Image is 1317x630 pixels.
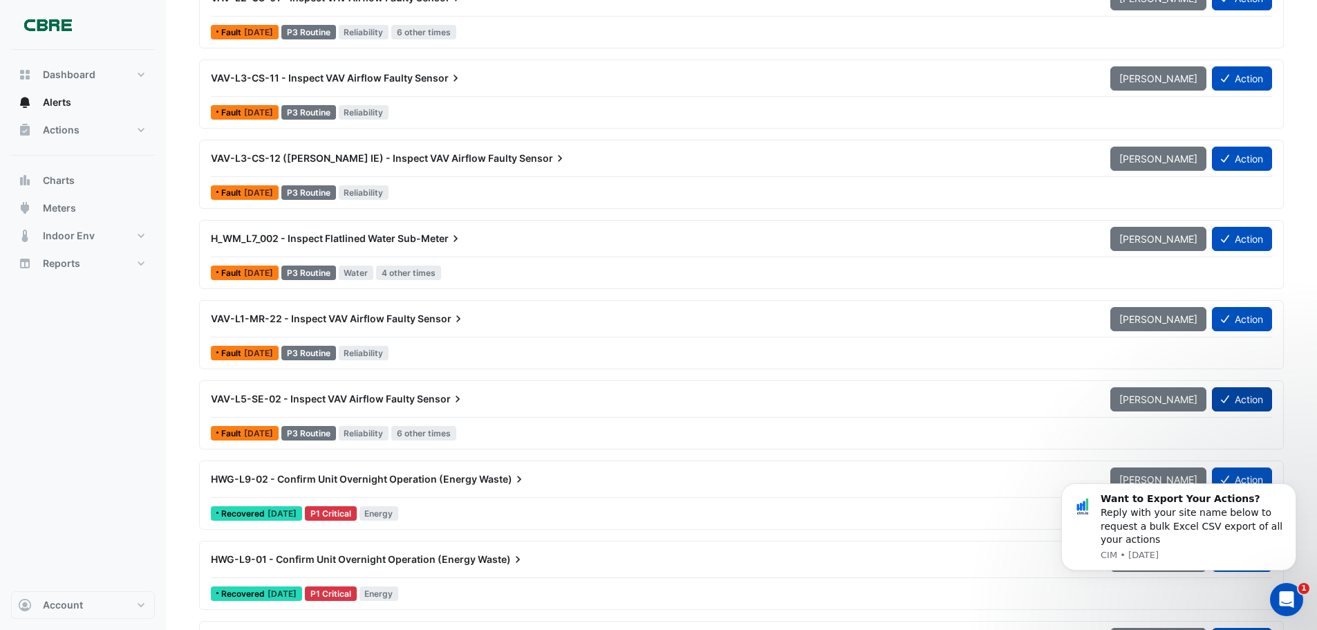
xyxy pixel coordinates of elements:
span: Charts [43,174,75,187]
span: [PERSON_NAME] [1119,393,1197,405]
button: Actions [11,116,155,144]
span: Energy [359,586,399,601]
span: Water [339,266,374,280]
span: Sun 05-Oct-2025 17:21 AEDT [244,107,273,118]
span: Reports [43,257,80,270]
div: P3 Routine [281,185,336,200]
button: Dashboard [11,61,155,89]
span: Fault [221,429,244,438]
div: P1 Critical [305,586,357,601]
span: Reliability [339,185,389,200]
div: P3 Routine [281,346,336,360]
button: Action [1212,147,1272,171]
span: Tue 07-Oct-2025 19:17 AEDT [244,27,273,37]
span: Fault [221,109,244,117]
div: P3 Routine [281,266,336,280]
span: Recovered [221,590,268,598]
button: Account [11,591,155,619]
app-icon: Dashboard [18,68,32,82]
span: 4 other times [376,266,441,280]
span: Tue 04-Mar-2025 18:08 AEDT [244,428,273,438]
span: Energy [359,506,399,521]
span: Sensor [418,312,465,326]
app-icon: Meters [18,201,32,215]
button: Action [1212,467,1272,492]
button: Action [1212,66,1272,91]
button: [PERSON_NAME] [1110,387,1206,411]
span: Waste) [478,553,525,566]
button: Reports [11,250,155,277]
span: VAV-L3-CS-12 ([PERSON_NAME] IE) - Inspect VAV Airflow Faulty [211,152,517,164]
iframe: Intercom notifications message [1040,480,1317,623]
span: 6 other times [391,25,456,39]
div: P3 Routine [281,105,336,120]
div: P1 Critical [305,506,357,521]
span: [PERSON_NAME] [1119,313,1197,325]
span: Thu 25-Sep-2025 02:31 AEST [268,508,297,519]
button: Indoor Env [11,222,155,250]
span: [PERSON_NAME] [1119,474,1197,485]
button: [PERSON_NAME] [1110,147,1206,171]
button: Action [1212,227,1272,251]
span: Thu 28-Aug-2025 20:02 AEST [244,348,273,358]
span: VAV-L1-MR-22 - Inspect VAV Airflow Faulty [211,313,415,324]
span: Fault [221,349,244,358]
button: [PERSON_NAME] [1110,227,1206,251]
span: Sensor [519,151,567,165]
span: H_WM_L7_002 - Inspect Flatlined Water [211,232,395,244]
span: Sensor [415,71,463,85]
span: Fault [221,189,244,197]
span: Alerts [43,95,71,109]
app-icon: Charts [18,174,32,187]
span: Reliability [339,105,389,120]
span: Fault [221,269,244,277]
div: P3 Routine [281,426,336,441]
span: Fri 12-Sep-2025 21:03 AEST [268,589,297,599]
span: Account [43,598,83,612]
span: Fri 19-Sep-2025 10:04 AEST [244,268,273,278]
span: Sensor [417,392,465,406]
span: Fri 26-Sep-2025 22:34 AEST [244,187,273,198]
button: Meters [11,194,155,222]
div: P3 Routine [281,25,336,39]
span: Reliability [339,426,389,441]
span: VAV-L3-CS-11 - Inspect VAV Airflow Faulty [211,72,413,84]
button: Alerts [11,89,155,116]
span: [PERSON_NAME] [1119,153,1197,165]
span: HWG-L9-02 - Confirm Unit Overnight Operation (Energy [211,473,477,485]
span: 6 other times [391,426,456,441]
button: [PERSON_NAME] [1110,66,1206,91]
span: 1 [1298,583,1309,594]
button: Action [1212,387,1272,411]
iframe: Intercom live chat [1270,583,1303,616]
span: HWG-L9-01 - Confirm Unit Overnight Operation (Energy [211,553,476,565]
span: Fault [221,28,244,37]
span: Meters [43,201,76,215]
span: VAV-L5-SE-02 - Inspect VAV Airflow Faulty [211,393,415,405]
button: Action [1212,307,1272,331]
app-icon: Alerts [18,95,32,109]
span: Recovered [221,510,268,518]
img: Company Logo [17,11,79,39]
button: [PERSON_NAME] [1110,307,1206,331]
button: Charts [11,167,155,194]
span: Waste) [479,472,526,486]
span: Reliability [339,25,389,39]
button: [PERSON_NAME] [1110,467,1206,492]
span: [PERSON_NAME] [1119,73,1197,84]
span: Dashboard [43,68,95,82]
app-icon: Indoor Env [18,229,32,243]
span: Actions [43,123,80,137]
span: Reliability [339,346,389,360]
span: Sub-Meter [398,232,463,245]
app-icon: Actions [18,123,32,137]
span: [PERSON_NAME] [1119,233,1197,245]
span: Indoor Env [43,229,95,243]
app-icon: Reports [18,257,32,270]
